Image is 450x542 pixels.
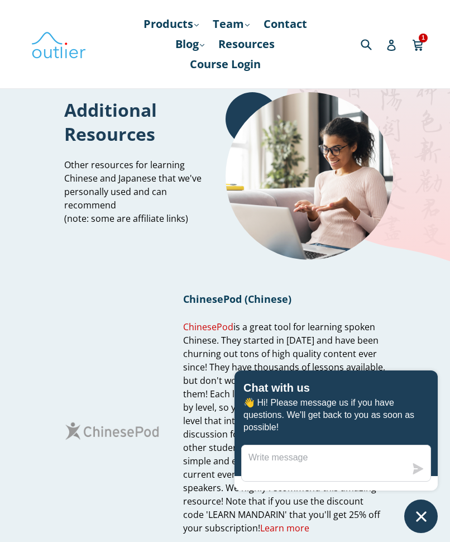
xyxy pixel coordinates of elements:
span: Other resources for learning Chinese and Japanese that we've personally used and can recommend (n... [64,159,202,225]
a: Team [207,14,255,34]
a: Resources [213,34,280,54]
inbox-online-store-chat: Shopify online store chat [231,370,441,533]
a: Blog [170,34,210,54]
span: 1 [419,34,428,42]
h1: ChinesePod (Chinese) [183,292,385,306]
a: ChinesePod [183,321,233,334]
a: Contact [258,14,313,34]
a: Products [138,14,204,34]
a: Course Login [184,54,266,74]
img: Outlier Linguistics [31,28,87,60]
span: is a great tool for learning spoken Chinese. They started in [DATE] and have been churning out to... [183,321,385,535]
a: 1 [412,31,425,57]
h1: Additional Resources [64,98,216,146]
input: Search [358,32,389,55]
